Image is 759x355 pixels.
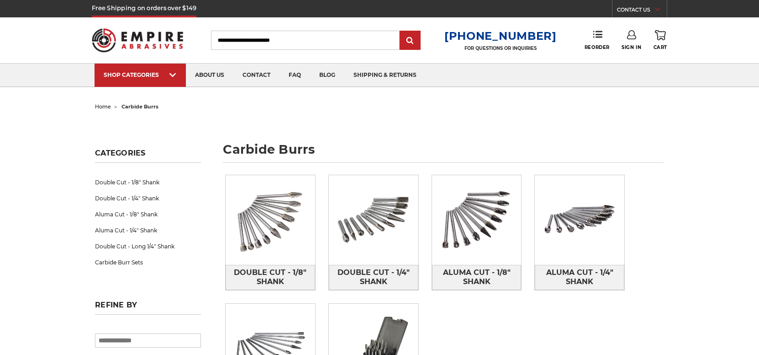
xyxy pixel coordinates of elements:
[95,222,201,238] a: Aluma Cut - 1/4" Shank
[432,175,522,265] img: Aluma Cut - 1/8" Shank
[226,265,315,290] span: Double Cut - 1/8" Shank
[233,64,279,87] a: contact
[585,44,610,50] span: Reorder
[654,30,667,50] a: Cart
[92,22,183,58] img: Empire Abrasives
[95,103,111,110] a: home
[329,175,418,265] img: Double Cut - 1/4" Shank
[432,265,522,290] a: Aluma Cut - 1/8" Shank
[585,30,610,50] a: Reorder
[401,32,419,50] input: Submit
[535,265,624,290] a: Aluma Cut - 1/4" Shank
[432,265,521,290] span: Aluma Cut - 1/8" Shank
[186,64,233,87] a: about us
[95,206,201,222] a: Aluma Cut - 1/8" Shank
[329,265,418,290] span: Double Cut - 1/4" Shank
[95,149,201,163] h5: Categories
[617,5,667,17] a: CONTACT US
[535,265,624,290] span: Aluma Cut - 1/4" Shank
[310,64,344,87] a: blog
[121,103,158,110] span: carbide burrs
[444,29,557,43] a: [PHONE_NUMBER]
[344,64,426,87] a: shipping & returns
[226,175,315,265] img: Double Cut - 1/8" Shank
[622,44,641,50] span: Sign In
[95,301,201,315] h5: Refine by
[95,174,201,190] a: Double Cut - 1/8" Shank
[95,254,201,270] a: Carbide Burr Sets
[95,190,201,206] a: Double Cut - 1/4" Shank
[226,265,315,290] a: Double Cut - 1/8" Shank
[329,265,418,290] a: Double Cut - 1/4" Shank
[104,71,177,78] div: SHOP CATEGORIES
[95,238,201,254] a: Double Cut - Long 1/4" Shank
[535,175,624,265] img: Aluma Cut - 1/4" Shank
[223,143,664,163] h1: carbide burrs
[444,45,557,51] p: FOR QUESTIONS OR INQUIRIES
[279,64,310,87] a: faq
[654,44,667,50] span: Cart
